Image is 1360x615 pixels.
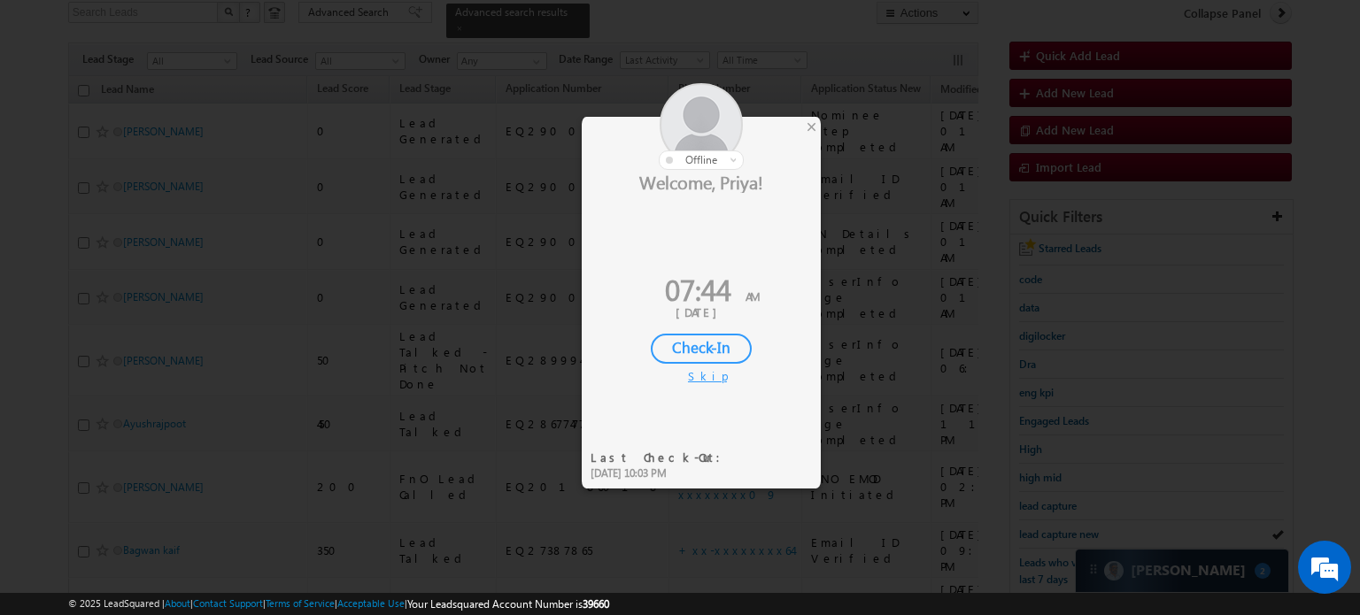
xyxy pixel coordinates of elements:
div: Skip [688,368,715,384]
span: Your Leadsquared Account Number is [407,597,609,611]
div: [DATE] [595,304,807,320]
div: Check-In [651,334,752,364]
div: Welcome, Priya! [582,170,821,193]
span: 39660 [583,597,609,611]
a: Terms of Service [266,597,335,609]
span: © 2025 LeadSquared | | | | | [68,596,609,612]
a: Acceptable Use [337,597,405,609]
div: × [802,117,821,136]
span: 07:44 [665,269,731,309]
span: offline [685,153,717,166]
a: About [165,597,190,609]
div: Last Check-Out: [591,450,731,465]
a: Contact Support [193,597,263,609]
div: [DATE] 10:03 PM [591,465,731,481]
span: AM [746,288,760,304]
